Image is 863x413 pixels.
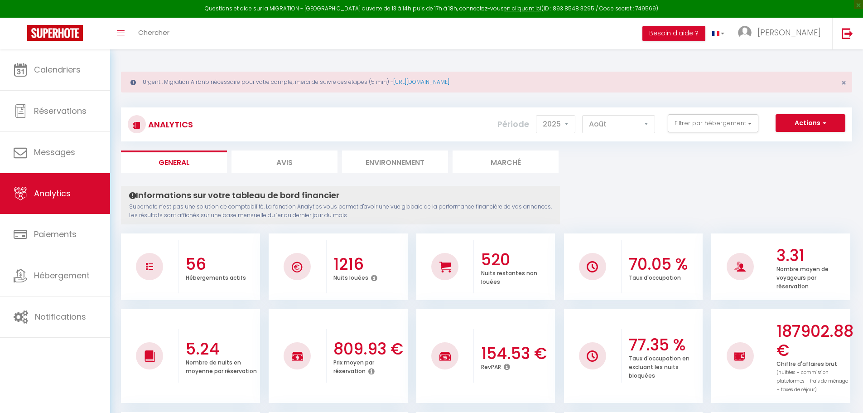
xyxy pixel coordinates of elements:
span: Paiements [34,228,77,240]
span: Hébergement [34,270,90,281]
p: Taux d'occupation en excluant les nuits bloquées [629,353,689,379]
img: NO IMAGE [587,350,598,362]
h3: 56 [186,255,258,274]
iframe: LiveChat chat widget [825,375,863,413]
h3: 5.24 [186,340,258,359]
img: Super Booking [27,25,83,41]
p: Taux d'occupation [629,272,681,282]
h3: 809.93 € [333,340,405,359]
p: Chiffre d'affaires brut [776,358,848,394]
img: logout [842,28,853,39]
p: Nombre de nuits en moyenne par réservation [186,357,257,375]
span: Réservations [34,105,87,117]
h3: 77.35 % [629,335,701,355]
h3: 1216 [333,255,405,274]
span: (nuitées + commission plateformes + frais de ménage + taxes de séjour) [776,369,848,393]
span: × [841,77,846,88]
button: Filtrer par hébergement [668,114,758,132]
button: Close [841,79,846,87]
h3: 520 [481,250,553,269]
button: Actions [776,114,845,132]
h3: 70.05 % [629,255,701,274]
img: NO IMAGE [146,263,153,270]
h4: Informations sur votre tableau de bord financier [129,190,552,200]
span: Messages [34,146,75,158]
p: Nuits louées [333,272,368,282]
h3: 154.53 € [481,344,553,363]
a: en cliquant ici [504,5,541,12]
h3: Analytics [146,114,193,135]
li: General [121,151,227,173]
img: ... [738,26,752,39]
a: [URL][DOMAIN_NAME] [393,78,449,86]
a: Chercher [131,18,176,49]
span: Chercher [138,28,169,37]
li: Marché [453,151,559,173]
p: Hébergements actifs [186,272,246,282]
span: Notifications [35,311,86,322]
div: Urgent : Migration Airbnb nécessaire pour votre compte, merci de suivre ces étapes (5 min) - [121,72,852,92]
a: ... [PERSON_NAME] [731,18,832,49]
span: Analytics [34,188,71,199]
button: Besoin d'aide ? [642,26,705,41]
p: Superhote n'est pas une solution de comptabilité. La fonction Analytics vous permet d'avoir une v... [129,203,552,220]
label: Période [497,114,529,134]
p: RevPAR [481,361,501,371]
span: [PERSON_NAME] [757,27,821,38]
h3: 187902.88 € [776,322,849,360]
p: Nombre moyen de voyageurs par réservation [776,263,829,290]
p: Prix moyen par réservation [333,357,374,375]
img: NO IMAGE [734,350,746,361]
li: Environnement [342,151,448,173]
span: Calendriers [34,64,81,75]
li: Avis [231,151,337,173]
p: Nuits restantes non louées [481,267,537,286]
h3: 3.31 [776,246,849,265]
